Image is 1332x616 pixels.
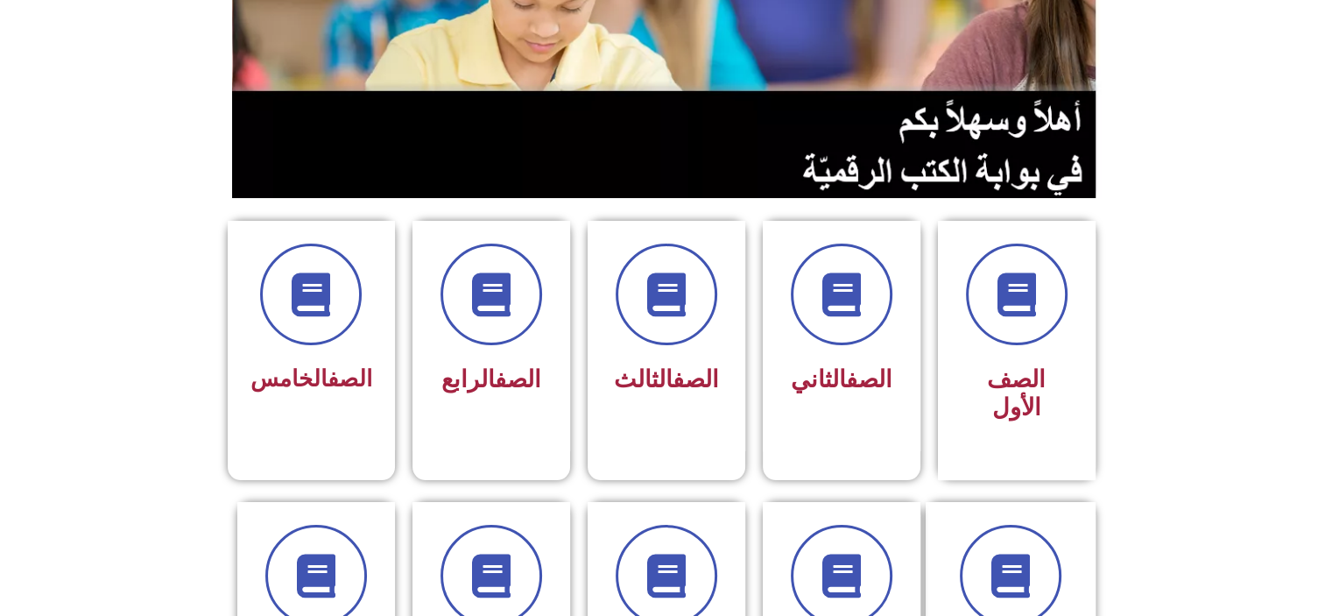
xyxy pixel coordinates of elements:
[614,365,719,393] span: الثالث
[250,365,372,392] span: الخامس
[441,365,541,393] span: الرابع
[846,365,892,393] a: الصف
[495,365,541,393] a: الصف
[328,365,372,392] a: الصف
[791,365,892,393] span: الثاني
[987,365,1046,421] span: الصف الأول
[673,365,719,393] a: الصف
